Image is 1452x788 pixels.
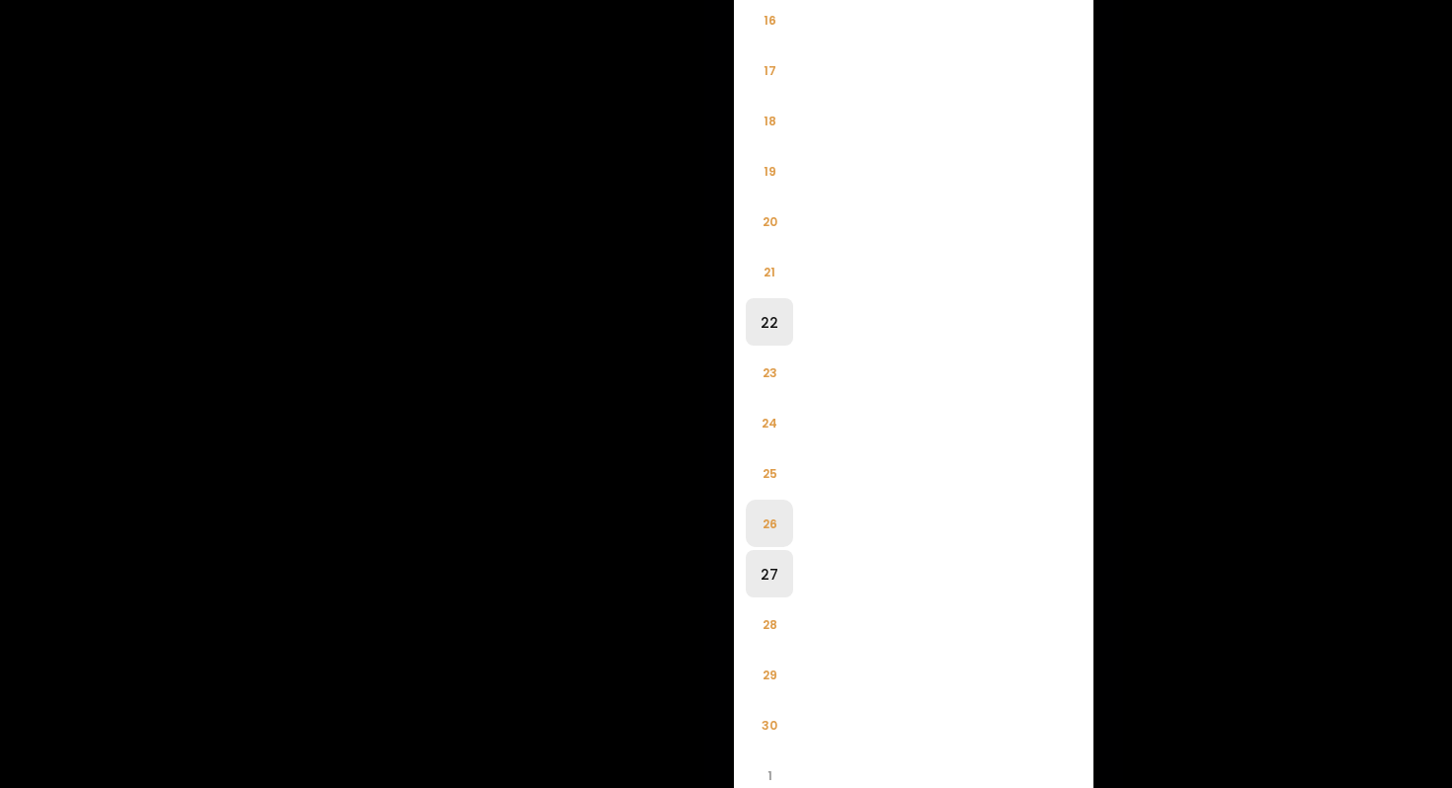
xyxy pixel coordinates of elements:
li: 27 [746,550,793,597]
li: 23 [746,349,793,396]
li: 25 [746,449,793,497]
li: 18 [746,97,793,144]
li: 24 [746,399,793,446]
li: 26 [746,500,793,547]
li: 28 [746,600,793,648]
li: 20 [746,197,793,245]
li: 22 [746,298,793,346]
li: 19 [746,147,793,195]
li: 29 [746,651,793,698]
li: 30 [746,701,793,749]
li: 17 [746,46,793,94]
li: 21 [746,248,793,295]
